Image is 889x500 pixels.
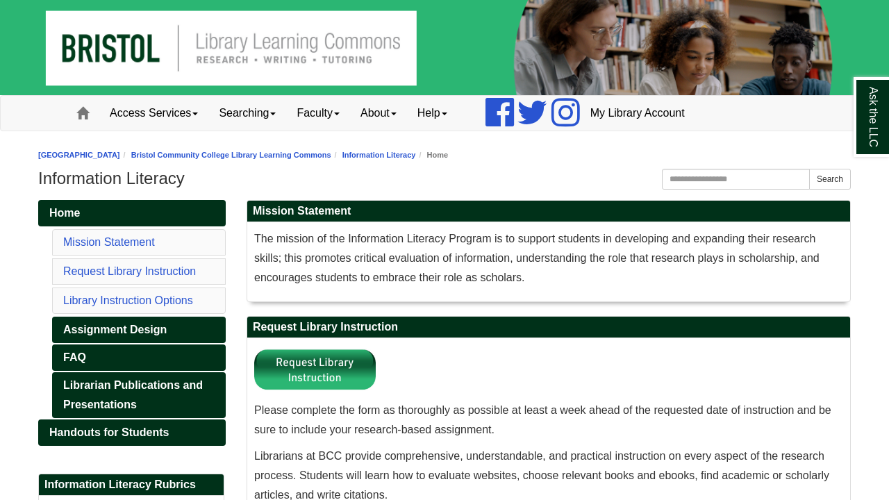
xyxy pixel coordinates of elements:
[52,344,226,371] a: FAQ
[49,207,80,219] span: Home
[52,372,226,418] a: Librarian Publications and Presentations
[247,317,850,338] h2: Request Library Instruction
[52,317,226,343] a: Assignment Design
[63,294,193,306] a: Library Instruction Options
[254,233,820,283] span: The mission of the Information Literacy Program is to support students in developing and expandin...
[63,265,196,277] a: Request Library Instruction
[247,201,850,222] h2: Mission Statement
[38,149,851,162] nav: breadcrumb
[407,96,458,131] a: Help
[809,169,851,190] button: Search
[39,474,224,496] h2: Information Literacy Rubrics
[580,96,695,131] a: My Library Account
[99,96,208,131] a: Access Services
[286,96,350,131] a: Faculty
[131,151,331,159] a: Bristol Community College Library Learning Commons
[342,151,416,159] a: Information Literacy
[415,149,448,162] li: Home
[38,419,226,446] a: Handouts for Students
[49,426,169,438] span: Handouts for Students
[38,151,120,159] a: [GEOGRAPHIC_DATA]
[350,96,407,131] a: About
[254,404,831,435] span: Please complete the form as thoroughly as possible at least a week ahead of the requested date of...
[38,200,226,226] a: Home
[254,345,376,394] img: Library Instruction Button
[38,169,851,188] h1: Information Literacy
[208,96,286,131] a: Searching
[63,236,155,248] a: Mission Statement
